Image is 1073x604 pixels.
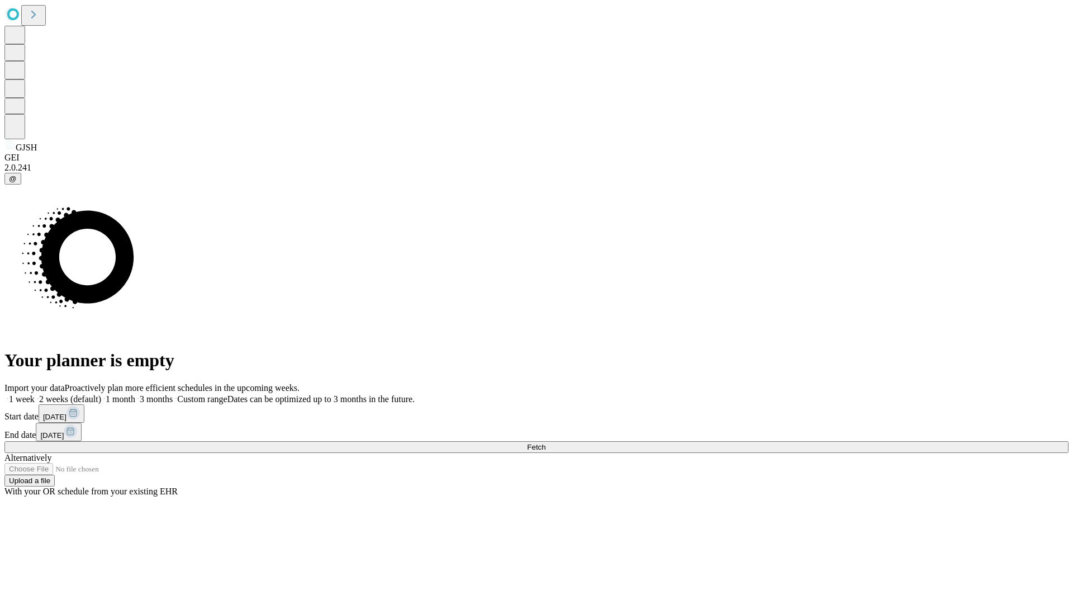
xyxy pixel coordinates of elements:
span: Import your data [4,383,65,393]
span: @ [9,174,17,183]
h1: Your planner is empty [4,350,1069,371]
span: Fetch [527,443,545,451]
span: Proactively plan more efficient schedules in the upcoming weeks. [65,383,300,393]
div: Start date [4,404,1069,423]
span: 2 weeks (default) [39,394,101,404]
button: Upload a file [4,475,55,487]
span: [DATE] [40,431,64,440]
div: 2.0.241 [4,163,1069,173]
span: With your OR schedule from your existing EHR [4,487,178,496]
span: Custom range [177,394,227,404]
span: GJSH [16,143,37,152]
button: [DATE] [39,404,84,423]
span: [DATE] [43,413,67,421]
span: 1 week [9,394,35,404]
div: End date [4,423,1069,441]
button: @ [4,173,21,185]
span: 1 month [106,394,135,404]
div: GEI [4,153,1069,163]
span: Alternatively [4,453,51,463]
button: Fetch [4,441,1069,453]
span: 3 months [140,394,173,404]
span: Dates can be optimized up to 3 months in the future. [227,394,415,404]
button: [DATE] [36,423,82,441]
